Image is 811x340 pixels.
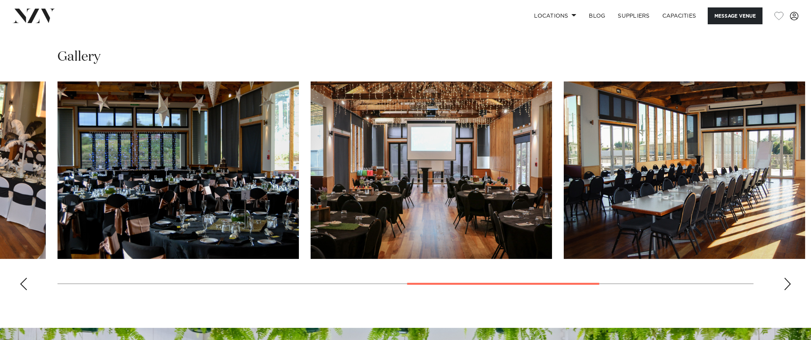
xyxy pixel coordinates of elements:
swiper-slide: 8 / 10 [564,81,805,259]
button: Message Venue [708,7,762,24]
a: BLOG [583,7,611,24]
a: SUPPLIERS [611,7,656,24]
a: Locations [528,7,583,24]
swiper-slide: 7 / 10 [311,81,552,259]
h2: Gallery [58,48,101,66]
swiper-slide: 6 / 10 [58,81,299,259]
a: Capacities [656,7,703,24]
img: nzv-logo.png [13,9,55,23]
